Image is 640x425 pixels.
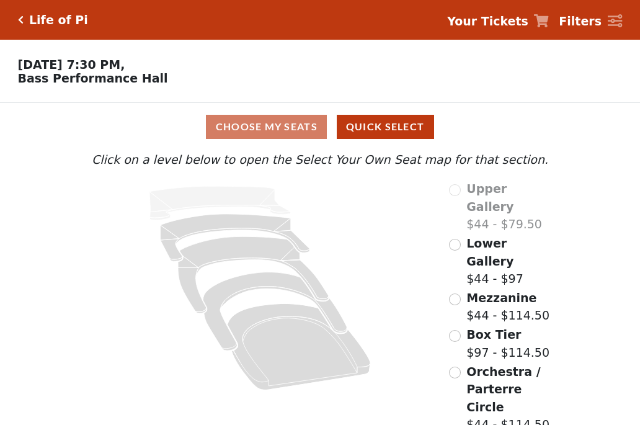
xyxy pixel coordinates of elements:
span: Box Tier [466,328,521,341]
span: Mezzanine [466,291,536,305]
h5: Life of Pi [29,13,88,27]
label: $44 - $114.50 [466,289,549,324]
path: Upper Gallery - Seats Available: 0 [149,186,291,220]
a: Click here to go back to filters [18,16,24,24]
p: Click on a level below to open the Select Your Own Seat map for that section. [89,151,551,169]
label: $44 - $97 [466,235,551,288]
strong: Filters [559,14,602,28]
button: Quick Select [337,115,434,139]
span: Lower Gallery [466,236,513,268]
label: $97 - $114.50 [466,326,549,361]
label: $44 - $79.50 [466,180,551,233]
span: Upper Gallery [466,182,513,213]
strong: Your Tickets [447,14,528,28]
path: Lower Gallery - Seats Available: 170 [161,214,310,261]
span: Orchestra / Parterre Circle [466,365,540,414]
path: Orchestra / Parterre Circle - Seats Available: 27 [228,304,371,390]
a: Your Tickets [447,12,549,30]
a: Filters [559,12,622,30]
